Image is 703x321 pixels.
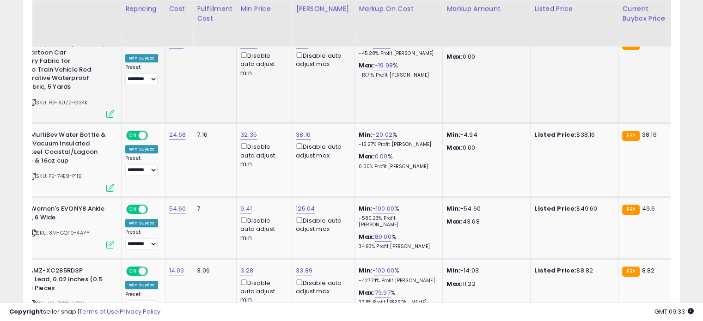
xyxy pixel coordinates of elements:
[359,278,435,284] p: -427.74% Profit [PERSON_NAME]
[296,278,348,296] div: Disable auto adjust max
[534,266,611,275] div: $8.82
[359,288,375,297] b: Max:
[375,288,391,297] a: 79.97
[446,143,463,152] strong: Max:
[29,229,90,236] span: | SKU: 3M-GQF9-4AYY
[642,266,655,275] span: 8.82
[120,307,160,316] a: Privacy Policy
[197,205,229,213] div: 7
[359,4,439,14] div: Markup on Cost
[359,50,435,57] p: -45.28% Profit [PERSON_NAME]
[240,141,285,168] div: Disable auto adjust min
[169,204,186,213] a: 54.60
[169,266,184,275] a: 14.03
[125,64,158,85] div: Preset:
[125,291,158,312] div: Preset:
[446,53,523,61] p: 0.00
[446,217,463,226] strong: Max:
[359,215,435,228] p: -580.23% Profit [PERSON_NAME]
[534,130,576,139] b: Listed Price:
[534,266,576,275] b: Listed Price:
[622,266,639,277] small: FBA
[359,205,435,228] div: %
[240,130,257,139] a: 32.35
[9,307,43,316] strong: Copyright
[446,266,460,275] strong: Min:
[147,206,161,213] span: OFF
[446,218,523,226] p: 43.68
[375,232,391,242] a: 80.00
[169,4,190,14] div: Cost
[375,152,388,161] a: 0.00
[240,215,285,242] div: Disable auto adjust min
[79,307,118,316] a: Terms of Use
[127,267,139,275] span: ON
[446,266,523,275] p: -14.03
[296,141,348,159] div: Disable auto adjust max
[446,279,463,288] strong: Max:
[240,278,285,304] div: Disable auto adjust min
[534,205,611,213] div: $49.60
[240,50,285,77] div: Disable auto adjust min
[359,152,435,170] div: %
[355,0,443,47] th: The percentage added to the cost of goods (COGS) that forms the calculator for Min & Max prices.
[373,204,394,213] a: -100.00
[359,61,435,79] div: %
[147,132,161,139] span: OFF
[359,40,435,57] div: %
[359,131,435,148] div: %
[359,266,373,275] b: Min:
[446,205,523,213] p: -54.60
[125,4,161,14] div: Repricing
[296,204,315,213] a: 125.04
[534,4,614,14] div: Listed Price
[359,232,375,241] b: Max:
[29,172,82,180] span: | SKU: FE-74E9-P1I9
[359,243,435,250] p: 34.93% Profit [PERSON_NAME]
[373,130,392,139] a: -20.02
[296,215,348,233] div: Disable auto adjust max
[197,4,232,24] div: Fulfillment Cost
[197,266,229,275] div: 3.06
[359,164,435,170] p: 0.00% Profit [PERSON_NAME]
[622,4,670,24] div: Current Buybox Price
[359,61,375,70] b: Max:
[446,204,460,213] strong: Min:
[622,131,639,141] small: FBA
[446,130,460,139] strong: Min:
[446,144,523,152] p: 0.00
[197,131,229,139] div: 7.16
[373,266,394,275] a: -100.00
[359,152,375,161] b: Max:
[127,132,139,139] span: ON
[534,204,576,213] b: Listed Price:
[125,54,158,62] div: Win BuyBox
[29,99,87,106] span: | SKU: PG-AUZ2-G34K
[9,308,160,316] div: seller snap | |
[125,145,158,153] div: Win BuyBox
[296,50,348,68] div: Disable auto adjust max
[127,206,139,213] span: ON
[240,4,288,14] div: Min Price
[359,233,435,250] div: %
[359,289,435,306] div: %
[642,204,655,213] span: 49.6
[296,4,351,14] div: [PERSON_NAME]
[446,52,463,61] strong: Max:
[375,61,393,70] a: -19.98
[296,130,311,139] a: 38.16
[654,307,694,316] span: 2025-08-13 09:33 GMT
[359,130,373,139] b: Min:
[446,4,526,14] div: Markup Amount
[359,72,435,79] p: -13.71% Profit [PERSON_NAME]
[534,131,611,139] div: $38.16
[359,141,435,148] p: -15.27% Profit [PERSON_NAME]
[240,204,252,213] a: 9.41
[296,266,312,275] a: 33.89
[125,229,158,250] div: Preset:
[147,267,161,275] span: OFF
[446,280,523,288] p: 11.22
[125,219,158,227] div: Win BuyBox
[169,130,186,139] a: 24.68
[622,205,639,215] small: FBA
